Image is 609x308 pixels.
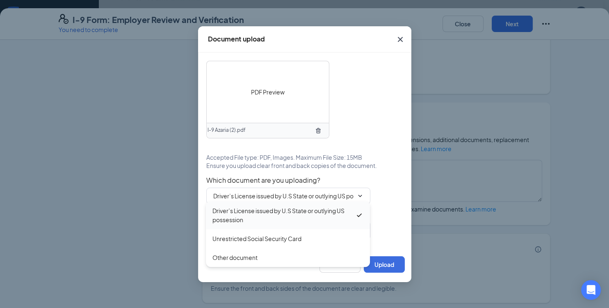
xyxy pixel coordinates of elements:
span: Which document are you uploading? [206,176,403,184]
span: I-9 Azaria (2).pdf [208,126,246,134]
button: TrashOutline [312,124,325,137]
input: Select document type [213,191,354,200]
svg: ChevronDown [357,193,363,199]
svg: Cross [395,34,405,44]
svg: TrashOutline [315,127,322,134]
div: Other document [212,253,258,262]
div: Document upload [208,34,265,44]
span: Ensure you upload clear front and back copies of the document. [206,161,377,170]
button: Upload [364,256,405,273]
svg: Checkmark [355,211,363,219]
div: Unrestricted Social Security Card [212,234,301,243]
div: Open Intercom Messenger [581,280,601,300]
div: Driver’s License issued by U.S State or outlying US possession [212,206,355,224]
button: Close [389,26,411,53]
span: Accepted File type: PDF, Images. Maximum File Size: 15MB [206,153,362,161]
span: PDF Preview [251,87,285,97]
